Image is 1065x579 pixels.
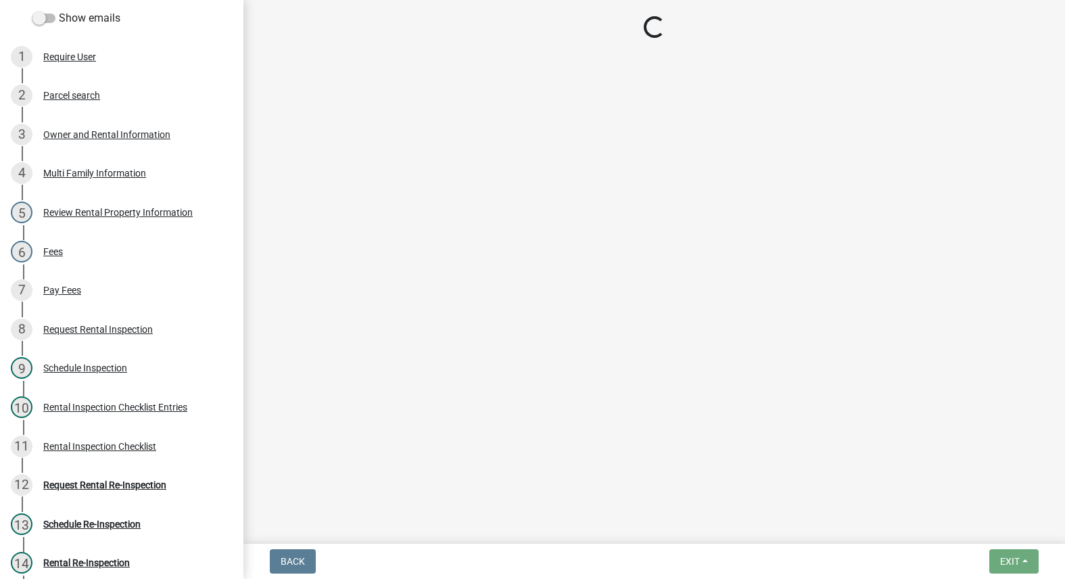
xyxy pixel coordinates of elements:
[43,285,81,295] div: Pay Fees
[43,91,100,100] div: Parcel search
[11,474,32,496] div: 12
[11,552,32,574] div: 14
[11,202,32,223] div: 5
[43,130,170,139] div: Owner and Rental Information
[270,549,316,574] button: Back
[11,357,32,379] div: 9
[11,396,32,418] div: 10
[11,124,32,145] div: 3
[43,442,156,451] div: Rental Inspection Checklist
[11,436,32,457] div: 11
[11,162,32,184] div: 4
[11,279,32,301] div: 7
[43,208,193,217] div: Review Rental Property Information
[11,513,32,535] div: 13
[989,549,1039,574] button: Exit
[281,556,305,567] span: Back
[11,85,32,106] div: 2
[11,241,32,262] div: 6
[32,10,120,26] label: Show emails
[43,480,166,490] div: Request Rental Re-Inspection
[11,319,32,340] div: 8
[43,168,146,178] div: Multi Family Information
[43,558,130,568] div: Rental Re-Inspection
[43,402,187,412] div: Rental Inspection Checklist Entries
[1000,556,1020,567] span: Exit
[43,247,63,256] div: Fees
[43,325,153,334] div: Request Rental Inspection
[43,519,141,529] div: Schedule Re-Inspection
[43,363,127,373] div: Schedule Inspection
[11,46,32,68] div: 1
[43,52,96,62] div: Require User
